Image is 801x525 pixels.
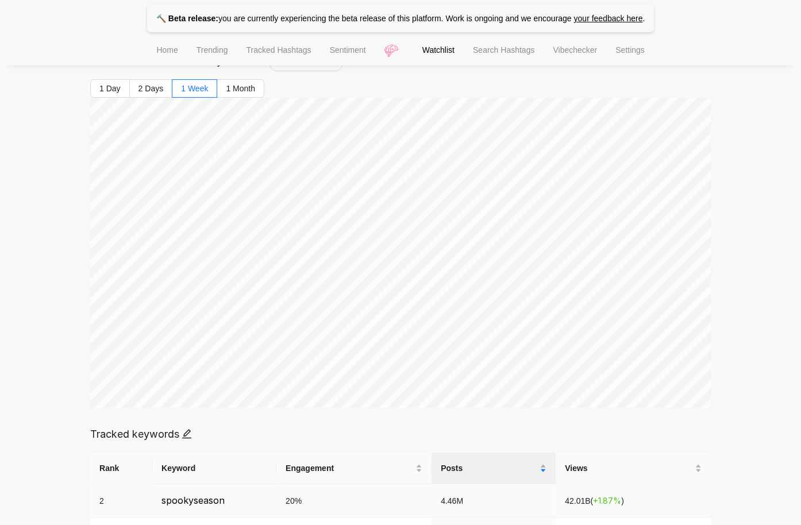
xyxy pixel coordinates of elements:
span: spookyseason [161,495,225,506]
span: 42.01B ( ) [565,496,624,505]
span: edit [182,429,192,439]
span: 1 Week [181,84,208,93]
th: Views [556,453,711,484]
a: your feedback here [573,14,642,23]
span: Tracked Hashtags [246,45,311,55]
span: Settings [615,45,645,55]
strong: 🔨 Beta release: [156,14,218,23]
div: Tracked keywords [90,426,711,442]
span: 1 Day [99,84,121,93]
span: Search Hashtags [473,45,534,55]
span: Home [156,45,178,55]
span: Sentiment [330,45,366,55]
th: Rank [90,453,152,484]
td: 2 [90,484,152,518]
span: Trending [197,45,228,55]
span: Engagement [286,462,413,474]
th: Keyword [152,453,276,484]
p: you are currently experiencing the beta release of this platform. Work is ongoing and we encourage . [147,5,654,32]
span: 1 Month [226,84,255,93]
th: Engagement [276,453,432,484]
span: 4.46M [441,496,463,505]
span: Watchlist [422,45,455,55]
span: 20 % [286,496,302,505]
span: 2 Days [138,84,164,93]
span: Posts [441,462,537,474]
span: Vibechecker [553,45,597,55]
span: + 1.87 % [593,496,621,505]
span: Views [565,462,692,474]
